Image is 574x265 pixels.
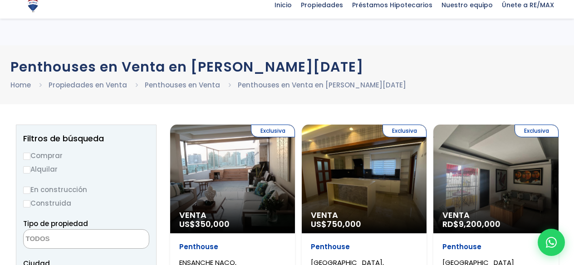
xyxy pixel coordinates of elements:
span: Exclusiva [515,125,559,137]
label: En construcción [23,184,149,195]
a: Home [10,80,31,90]
input: Alquilar [23,166,30,173]
a: Propiedades en Venta [49,80,127,90]
label: Comprar [23,150,149,161]
label: Alquilar [23,164,149,175]
a: Penthouses en Venta [145,80,220,90]
h2: Filtros de búsqueda [23,134,149,143]
input: Comprar [23,153,30,160]
span: Exclusiva [251,125,295,137]
span: RD$ [442,218,500,230]
span: 9,200,000 [459,218,500,230]
h1: Penthouses en Venta en [PERSON_NAME][DATE] [10,59,564,75]
span: Exclusiva [383,125,427,137]
span: Venta [179,211,286,220]
span: Venta [442,211,549,220]
span: US$ [311,218,361,230]
span: 350,000 [195,218,230,230]
span: Tipo de propiedad [23,219,88,228]
span: US$ [179,218,230,230]
li: Penthouses en Venta en [PERSON_NAME][DATE] [238,79,406,91]
input: En construcción [23,187,30,194]
label: Construida [23,198,149,209]
p: Penthouse [311,242,417,251]
p: Penthouse [442,242,549,251]
textarea: Search [24,230,112,249]
span: 750,000 [327,218,361,230]
input: Construida [23,200,30,207]
p: Penthouse [179,242,286,251]
span: Venta [311,211,417,220]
